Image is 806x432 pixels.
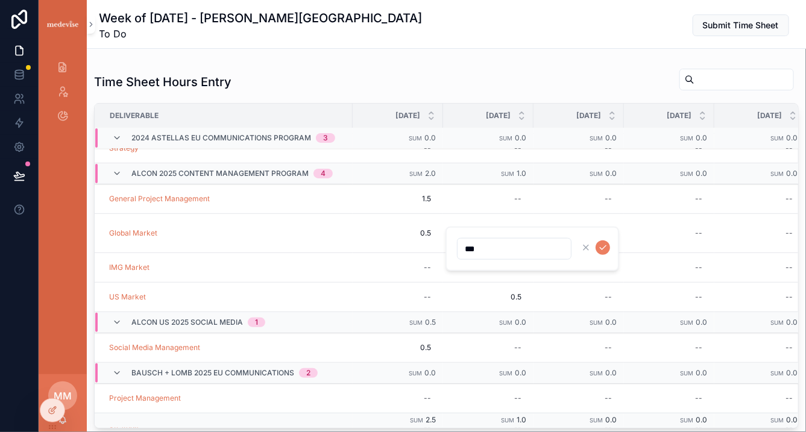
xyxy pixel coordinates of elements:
span: To Do [99,27,423,41]
span: [DATE] [576,111,601,121]
span: 0.0 [696,415,707,424]
span: 0.0 [786,415,798,424]
span: 0.0 [786,169,798,178]
small: Sum [680,171,693,177]
small: Sum [590,171,603,177]
span: 2.5 [426,415,436,424]
div: -- [695,228,702,238]
span: [DATE] [395,111,420,121]
span: 0.0 [786,318,798,327]
small: Sum [409,135,422,142]
span: [DATE] [667,111,691,121]
span: 0.5 [425,318,436,327]
div: 3 [323,134,328,143]
span: 1.5 [365,194,431,204]
small: Sum [770,370,784,377]
span: 1.0 [517,415,526,424]
div: 4 [321,169,326,178]
h1: Time Sheet Hours Entry [94,74,231,90]
small: Sum [680,370,693,377]
small: Sum [501,417,514,424]
small: Sum [499,319,512,326]
div: 2 [306,368,310,378]
small: Sum [680,417,693,424]
img: App logo [46,19,80,30]
div: -- [424,292,431,302]
small: Sum [680,319,693,326]
div: -- [514,343,521,352]
span: 0.0 [605,169,617,178]
h1: Week of [DATE] - [PERSON_NAME][GEOGRAPHIC_DATA] [99,10,423,27]
small: Sum [410,417,423,424]
div: -- [514,393,521,403]
span: 0.5 [455,292,521,302]
div: -- [695,263,702,272]
div: -- [786,393,793,403]
small: Sum [590,135,603,142]
small: Sum [501,171,514,177]
small: Sum [590,319,603,326]
small: Sum [409,319,423,326]
div: 1 [255,318,258,327]
span: 0.0 [696,318,707,327]
a: Global Market [109,228,157,238]
span: 0.5 [365,228,431,238]
div: scrollable content [39,48,87,142]
a: General Project Management [109,194,210,204]
span: 2.0 [425,169,436,178]
small: Sum [770,171,784,177]
div: -- [605,292,612,302]
div: -- [695,393,702,403]
span: 0.0 [786,368,798,377]
small: Sum [499,135,512,142]
a: Social Media Management [109,343,200,352]
div: -- [695,194,702,204]
div: -- [605,194,612,204]
span: 0.0 [515,368,526,377]
span: Project Management [109,393,181,403]
a: US Market [109,292,146,302]
div: -- [424,393,431,403]
span: Submit Time Sheet [703,19,779,31]
small: Sum [770,319,784,326]
span: 2024 Astellas EU Communications Program [131,134,311,143]
span: 0.0 [605,415,617,424]
small: Sum [590,370,603,377]
div: -- [605,343,612,352]
span: 0.0 [786,133,798,142]
span: 0.0 [605,133,617,142]
span: Alcon US 2025 Social Media [131,318,243,327]
span: 0.0 [605,318,617,327]
span: [DATE] [757,111,782,121]
span: 0.0 [515,318,526,327]
div: -- [424,263,431,272]
a: IMG Market [109,263,150,272]
small: Sum [770,417,784,424]
span: Bausch + Lomb 2025 EU Communications [131,368,294,378]
small: Sum [590,417,603,424]
span: 0.0 [424,368,436,377]
span: MM [54,389,72,403]
span: 0.0 [515,133,526,142]
small: Sum [409,171,423,177]
div: -- [786,263,793,272]
span: 0.5 [365,343,431,352]
span: 1.0 [517,169,526,178]
span: 0.0 [696,133,707,142]
span: 0.0 [696,368,707,377]
span: [DATE] [486,111,511,121]
div: -- [695,292,702,302]
button: Submit Time Sheet [693,14,789,36]
div: -- [786,194,793,204]
span: Alcon 2025 Content Management Program [131,169,309,178]
span: 0.0 [424,133,436,142]
div: -- [695,343,702,352]
small: Sum [409,370,422,377]
small: Sum [770,135,784,142]
small: Sum [499,370,512,377]
span: 0.0 [696,169,707,178]
div: -- [786,228,793,238]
